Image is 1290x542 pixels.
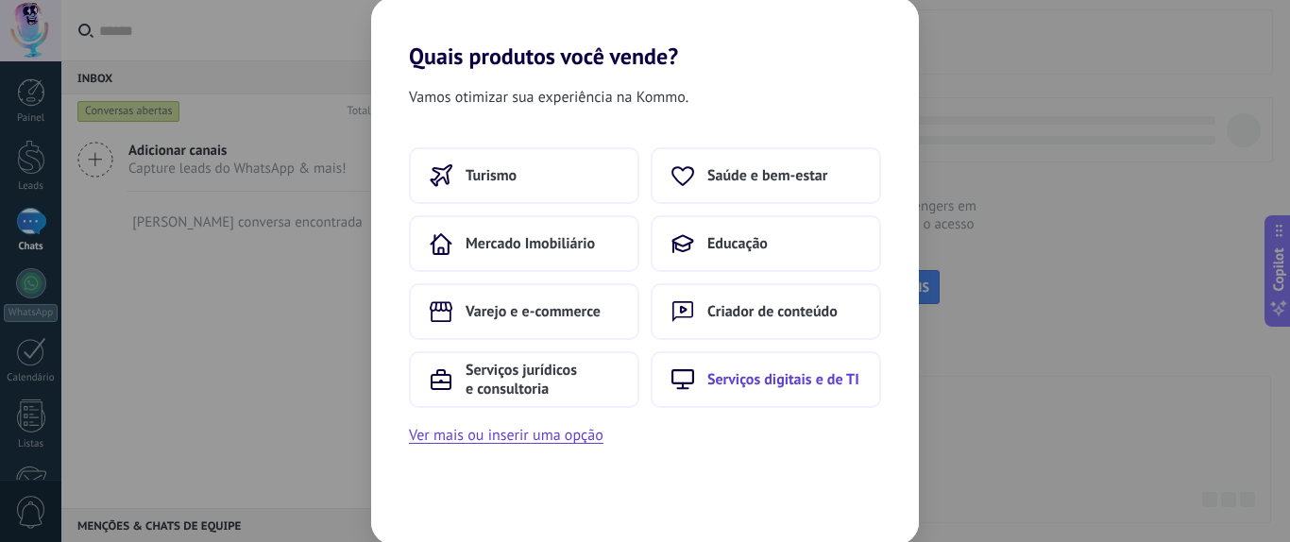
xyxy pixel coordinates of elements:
span: Educação [707,234,768,253]
span: Mercado Imobiliário [466,234,595,253]
button: Saúde e bem-estar [651,147,881,204]
button: Varejo e e-commerce [409,283,639,340]
button: Serviços jurídicos e consultoria [409,351,639,408]
button: Mercado Imobiliário [409,215,639,272]
span: Serviços digitais e de TI [707,370,859,389]
span: Serviços jurídicos e consultoria [466,361,619,398]
span: Varejo e e-commerce [466,302,601,321]
button: Turismo [409,147,639,204]
button: Educação [651,215,881,272]
span: Criador de conteúdo [707,302,838,321]
span: Vamos otimizar sua experiência na Kommo. [409,85,688,110]
button: Serviços digitais e de TI [651,351,881,408]
button: Criador de conteúdo [651,283,881,340]
button: Ver mais ou inserir uma opção [409,423,603,448]
span: Saúde e bem-estar [707,166,827,185]
span: Turismo [466,166,517,185]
